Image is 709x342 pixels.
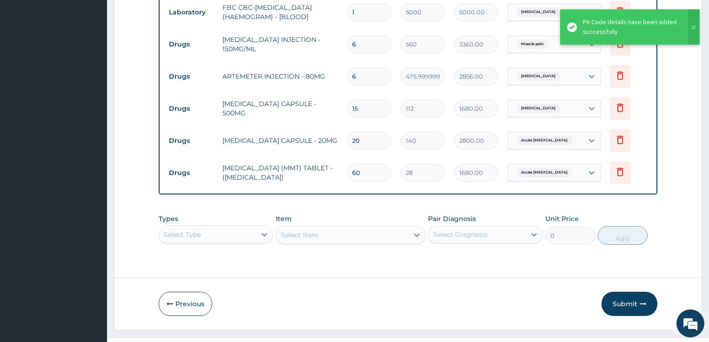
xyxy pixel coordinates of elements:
label: Pair Diagnosis [428,214,476,223]
span: We're online! [54,108,128,202]
button: Submit [602,292,657,316]
span: Acute [MEDICAL_DATA] [516,168,572,177]
div: Select Type [164,230,201,239]
td: Drugs [164,132,218,149]
td: [MEDICAL_DATA] CAPSULE - 20MG [218,131,343,150]
td: [MEDICAL_DATA] INJECTION - 150MG/ML [218,30,343,58]
div: PA Code details have been added successfully [583,17,679,37]
label: Types [159,215,178,223]
div: Select Diagnosis [433,230,488,239]
label: Unit Price [545,214,579,223]
label: Item [276,214,292,223]
td: Drugs [164,164,218,181]
td: [MEDICAL_DATA] CAPSULE - 500MG [218,94,343,122]
div: Minimize live chat window [153,5,175,27]
span: [MEDICAL_DATA] [516,104,560,113]
button: Previous [159,292,212,316]
td: Drugs [164,68,218,85]
span: Muscle pain [516,40,548,49]
td: Drugs [164,100,218,117]
div: Chat with us now [48,52,156,64]
span: [MEDICAL_DATA] [516,7,560,17]
td: Laboratory [164,4,218,21]
span: Acute [MEDICAL_DATA] [516,136,572,145]
img: d_794563401_company_1708531726252_794563401 [17,47,38,70]
textarea: Type your message and hit 'Enter' [5,236,177,269]
td: [MEDICAL_DATA] (MMT) TABLET - ([MEDICAL_DATA]) [218,159,343,187]
button: Add [598,226,648,245]
td: Drugs [164,36,218,53]
span: [MEDICAL_DATA] [516,72,560,81]
td: ARTEMETER INJECTION - 80MG [218,67,343,86]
